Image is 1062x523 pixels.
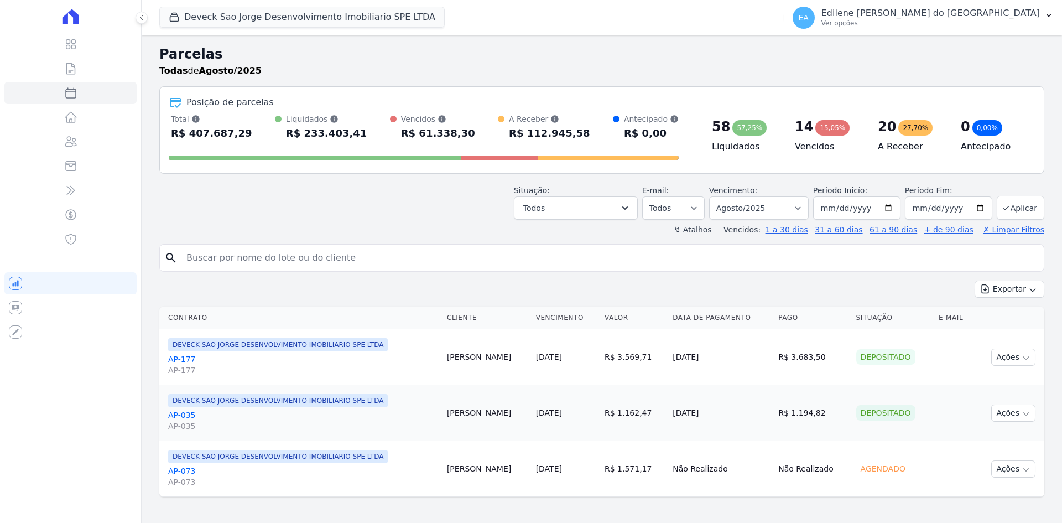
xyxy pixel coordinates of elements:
div: R$ 0,00 [624,125,679,142]
label: Período Inicío: [813,186,867,195]
div: A Receber [509,113,590,125]
label: ↯ Atalhos [674,225,711,234]
button: Todos [514,196,638,220]
td: [DATE] [668,385,774,441]
td: Não Realizado [668,441,774,497]
div: Antecipado [624,113,679,125]
div: Posição de parcelas [186,96,274,109]
th: Cliente [442,307,532,329]
span: DEVECK SAO JORGE DESENVOLVIMENTO IMOBILIARIO SPE LTDA [168,394,388,407]
a: 61 a 90 dias [870,225,917,234]
th: Data de Pagamento [668,307,774,329]
strong: Todas [159,65,188,76]
button: Aplicar [997,196,1044,220]
div: Vencidos [401,113,475,125]
p: Ver opções [821,19,1040,28]
th: Pago [774,307,851,329]
td: R$ 1.162,47 [600,385,668,441]
div: 58 [712,118,730,136]
td: R$ 1.194,82 [774,385,851,441]
a: AP-035AP-035 [168,410,438,432]
div: R$ 61.338,30 [401,125,475,142]
button: Exportar [975,281,1044,298]
td: R$ 1.571,17 [600,441,668,497]
a: 1 a 30 dias [766,225,808,234]
h4: A Receber [878,140,943,153]
div: R$ 407.687,29 [171,125,252,142]
button: Ações [991,460,1035,478]
a: AP-073AP-073 [168,465,438,488]
div: 14 [795,118,813,136]
td: Não Realizado [774,441,851,497]
td: [PERSON_NAME] [442,441,532,497]
button: EA Edilene [PERSON_NAME] do [GEOGRAPHIC_DATA] Ver opções [784,2,1062,33]
i: search [164,251,178,265]
h4: Liquidados [712,140,777,153]
label: Período Fim: [905,185,992,196]
h2: Parcelas [159,44,1044,64]
th: E-mail [934,307,975,329]
a: + de 90 dias [924,225,973,234]
td: [DATE] [668,329,774,385]
strong: Agosto/2025 [199,65,262,76]
button: Ações [991,405,1035,422]
td: [PERSON_NAME] [442,385,532,441]
label: Situação: [514,186,550,195]
a: 31 a 60 dias [815,225,862,234]
div: Depositado [856,405,915,421]
a: ✗ Limpar Filtros [978,225,1044,234]
a: [DATE] [536,464,562,473]
td: R$ 3.683,50 [774,329,851,385]
div: Liquidados [286,113,367,125]
label: Vencidos: [719,225,761,234]
label: Vencimento: [709,186,757,195]
div: 20 [878,118,896,136]
div: 15,05% [815,120,850,136]
div: R$ 112.945,58 [509,125,590,142]
span: DEVECK SAO JORGE DESENVOLVIMENTO IMOBILIARIO SPE LTDA [168,450,388,463]
h4: Antecipado [961,140,1026,153]
th: Contrato [159,307,442,329]
th: Situação [852,307,934,329]
div: Total [171,113,252,125]
span: DEVECK SAO JORGE DESENVOLVIMENTO IMOBILIARIO SPE LTDA [168,338,388,351]
span: EA [799,14,809,22]
div: 0,00% [972,120,1002,136]
a: [DATE] [536,408,562,417]
div: 27,70% [898,120,933,136]
button: Deveck Sao Jorge Desenvolvimento Imobiliario SPE LTDA [159,7,445,28]
div: 0 [961,118,970,136]
span: AP-035 [168,421,438,432]
div: Agendado [856,461,910,477]
div: R$ 233.403,41 [286,125,367,142]
p: Edilene [PERSON_NAME] do [GEOGRAPHIC_DATA] [821,8,1040,19]
p: de [159,64,262,77]
a: AP-177AP-177 [168,354,438,376]
div: 57,25% [732,120,767,136]
span: AP-073 [168,477,438,488]
label: E-mail: [642,186,669,195]
span: AP-177 [168,365,438,376]
input: Buscar por nome do lote ou do cliente [180,247,1039,269]
td: [PERSON_NAME] [442,329,532,385]
span: Todos [523,201,545,215]
h4: Vencidos [795,140,860,153]
div: Depositado [856,349,915,365]
button: Ações [991,349,1035,366]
